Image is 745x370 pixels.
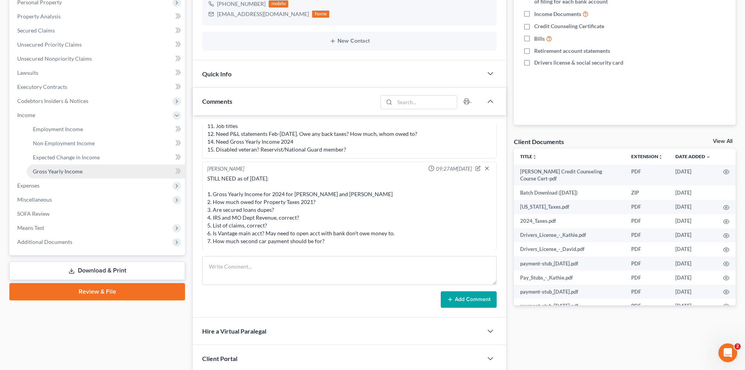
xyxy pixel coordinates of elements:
a: Unsecured Nonpriority Claims [11,52,185,66]
span: Secured Claims [17,27,55,34]
span: Unsecured Nonpriority Claims [17,55,92,62]
span: Expenses [17,182,39,189]
td: [DATE] [669,228,717,242]
a: View All [713,139,732,144]
span: Additional Documents [17,238,72,245]
td: [DATE] [669,186,717,200]
span: 2 [734,343,741,350]
a: Extensionunfold_more [631,153,663,159]
input: Search... [395,96,457,109]
td: [DATE] [669,214,717,228]
td: Drivers_License_-_David.pdf [514,242,625,256]
div: home [312,11,329,18]
button: New Contact [208,38,490,44]
td: PDF [625,242,669,256]
span: Expected Change in Income [33,154,100,161]
td: payment-stub_[DATE].pdf [514,299,625,313]
td: Drivers_License_-_Kathie.pdf [514,228,625,242]
td: Batch Download ([DATE]) [514,186,625,200]
a: Date Added expand_more [675,153,711,159]
a: Download & Print [9,262,185,280]
span: Hire a Virtual Paralegal [202,327,266,335]
i: unfold_more [532,155,537,159]
td: PDF [625,256,669,271]
span: SOFA Review [17,210,50,217]
i: expand_more [706,155,711,159]
span: Means Test [17,224,44,231]
i: unfold_more [658,155,663,159]
td: [US_STATE]_Taxes.pdf [514,200,625,214]
td: [DATE] [669,200,717,214]
td: payment-stub_[DATE].pdf [514,285,625,299]
td: Pay_Stubs_-_Kathie.pdf [514,271,625,285]
span: Executory Contracts [17,83,67,90]
a: Expected Change in Income [27,150,185,164]
span: Comments [202,97,232,105]
span: Income [17,112,35,118]
div: STILL NEED as of [DATE]: 1. Gross Yearly Income for 2024 for [PERSON_NAME] and [PERSON_NAME] 2. H... [207,175,492,245]
td: PDF [625,299,669,313]
span: Employment Income [33,126,83,132]
span: Unsecured Priority Claims [17,41,82,48]
td: [DATE] [669,271,717,285]
span: Non Employment Income [33,140,95,146]
span: Gross Yearly Income [33,168,83,175]
a: Gross Yearly Income [27,164,185,179]
td: PDF [625,200,669,214]
div: [EMAIL_ADDRESS][DOMAIN_NAME] [217,10,309,18]
a: Property Analysis [11,9,185,23]
span: Drivers license & social security card [534,59,623,67]
a: SOFA Review [11,207,185,221]
a: Unsecured Priority Claims [11,38,185,52]
span: Retirement account statements [534,47,610,55]
td: payment-stub_[DATE].pdf [514,256,625,271]
td: PDF [625,164,669,186]
iframe: Intercom live chat [718,343,737,362]
td: [DATE] [669,164,717,186]
span: Codebtors Insiders & Notices [17,97,88,104]
div: Client Documents [514,137,564,146]
a: Titleunfold_more [520,153,537,159]
span: Bills [534,35,545,43]
td: PDF [625,285,669,299]
span: Income Documents [534,10,581,18]
a: Secured Claims [11,23,185,38]
td: PDF [625,214,669,228]
span: Miscellaneous [17,196,52,203]
a: Executory Contracts [11,80,185,94]
a: Employment Income [27,122,185,136]
a: Review & File [9,283,185,300]
a: Lawsuits [11,66,185,80]
td: ZIP [625,186,669,200]
span: Property Analysis [17,13,61,20]
td: [DATE] [669,242,717,256]
td: PDF [625,228,669,242]
td: [PERSON_NAME] Credit Counseling Course Cert-pdf [514,164,625,186]
a: Non Employment Income [27,136,185,150]
span: 09:27AM[DATE] [436,165,472,173]
div: [PERSON_NAME] [207,165,244,173]
button: Add Comment [441,291,497,308]
span: Lawsuits [17,69,38,76]
div: mobile [269,0,288,7]
td: [DATE] [669,256,717,271]
span: Quick Info [202,70,232,78]
span: Credit Counseling Certificate [534,22,604,30]
td: PDF [625,271,669,285]
td: [DATE] [669,299,717,313]
span: Client Portal [202,355,237,362]
td: [DATE] [669,285,717,299]
td: 2024_Taxes.pdf [514,214,625,228]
